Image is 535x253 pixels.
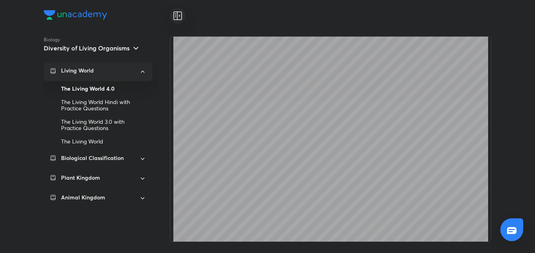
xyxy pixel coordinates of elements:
[61,95,146,115] div: The Living World Hindi with Practice Questions
[61,82,146,95] div: The Living World 4.0
[61,174,100,182] p: Plant Kingdom
[44,10,107,20] img: Company Logo
[61,154,124,162] p: Biological Classification
[61,135,146,148] div: The Living World
[61,193,105,201] p: Animal Kingdom
[44,44,130,52] h5: Diversity of Living Organisms
[61,67,94,74] p: Living World
[61,115,146,135] div: The Living World 3.0 with Practice Questions
[44,36,170,43] p: Biology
